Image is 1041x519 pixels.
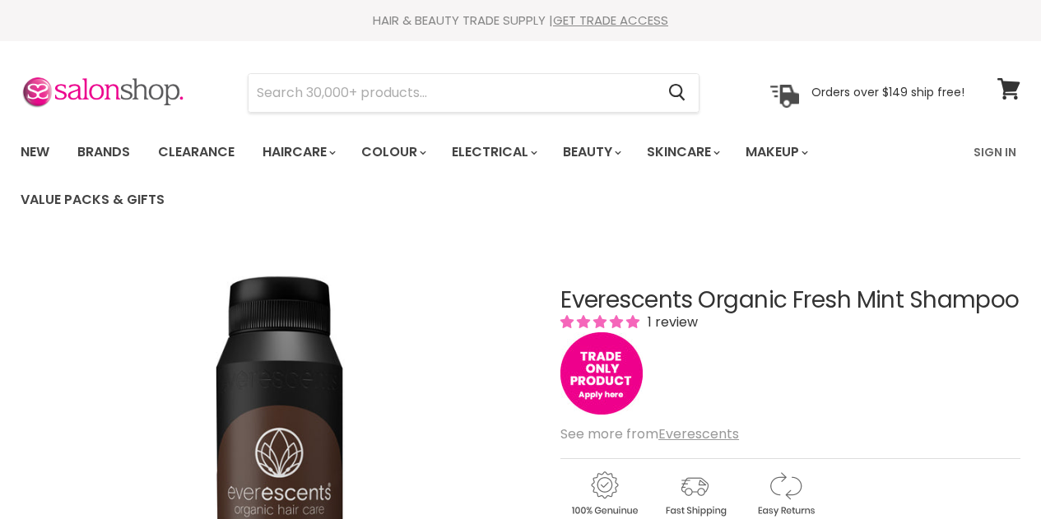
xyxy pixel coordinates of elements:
[733,135,818,169] a: Makeup
[349,135,436,169] a: Colour
[439,135,547,169] a: Electrical
[741,469,829,519] img: returns.gif
[560,332,643,415] img: tradeonly_small.jpg
[65,135,142,169] a: Brands
[658,424,739,443] a: Everescents
[8,183,177,217] a: Value Packs & Gifts
[655,74,699,112] button: Search
[8,135,62,169] a: New
[146,135,247,169] a: Clearance
[551,135,631,169] a: Beauty
[634,135,730,169] a: Skincare
[560,424,739,443] span: See more from
[249,74,655,112] input: Search
[250,135,346,169] a: Haircare
[643,313,698,331] span: 1 review
[8,128,964,224] ul: Main menu
[811,85,964,100] p: Orders over $149 ship free!
[248,73,699,113] form: Product
[553,12,668,29] a: GET TRADE ACCESS
[959,442,1025,503] iframe: Gorgias live chat messenger
[651,469,738,519] img: shipping.gif
[560,313,643,331] span: 5.00 stars
[964,135,1026,169] a: Sign In
[560,469,648,519] img: genuine.gif
[560,288,1020,313] h1: Everescents Organic Fresh Mint Shampoo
